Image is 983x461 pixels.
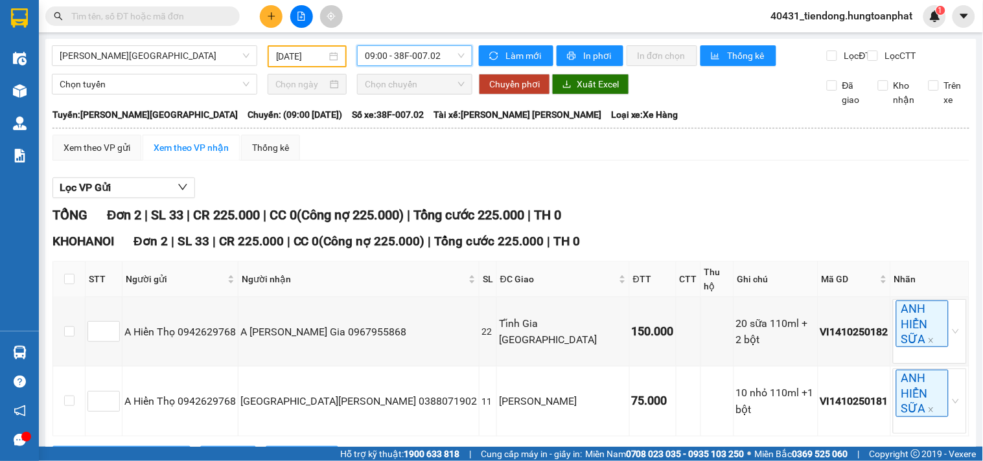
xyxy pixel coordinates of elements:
span: ⚪️ [748,451,752,456]
span: Số xe: 38F-007.02 [352,107,424,122]
span: | [187,207,190,223]
span: Chọn tuyến [60,74,249,94]
span: caret-down [958,10,970,22]
img: warehouse-icon [13,52,27,65]
td: VI1410250181 [818,366,891,436]
button: plus [260,5,283,28]
span: Vinh - Hà Nội [60,46,249,65]
td: VI1410250182 [818,297,891,366]
span: | [469,447,471,461]
button: aim [320,5,343,28]
span: Công nợ 225.000 [301,207,399,223]
button: file-add [290,5,313,28]
img: solution-icon [13,149,27,163]
span: Miền Bắc [755,447,848,461]
b: Tuyến: [PERSON_NAME][GEOGRAPHIC_DATA] [52,109,238,120]
span: CC 0 [294,234,319,249]
span: CR 225.000 [219,234,284,249]
th: STT [86,262,122,297]
th: SL [480,262,497,297]
span: | [548,234,551,249]
span: | [263,207,266,223]
span: | [171,234,174,249]
span: | [428,234,432,249]
div: 150.000 [632,322,674,341]
span: Công nợ 225.000 [324,234,421,249]
div: 22 [481,324,494,339]
button: printerIn phơi [557,45,623,66]
img: icon-new-feature [929,10,941,22]
span: close [928,407,934,413]
span: CR 225.000 [193,207,260,223]
div: Tĩnh Gia [GEOGRAPHIC_DATA] [499,315,627,348]
div: 75.000 [632,392,674,410]
span: Loại xe: Xe Hàng [611,107,678,122]
span: Thống kê [727,49,766,63]
div: 10 nhỏ 110ml +1 bột [736,385,816,417]
span: Tổng cước 225.000 [413,207,524,223]
span: download [562,80,572,90]
button: downloadXuất Excel [552,74,629,95]
span: CC 0 [270,207,297,223]
span: 1 [938,6,943,15]
span: Người nhận [242,272,466,286]
span: TH 0 [554,234,581,249]
div: Thống kê [252,141,289,155]
span: SL 33 [151,207,183,223]
span: Xuất Excel [577,77,619,91]
span: Kho nhận [888,78,920,107]
span: Đơn 2 [133,234,168,249]
span: message [14,434,26,446]
div: Xem theo VP gửi [64,141,130,155]
sup: 1 [936,6,945,15]
span: notification [14,405,26,417]
span: KHOHANOI [52,234,114,249]
span: Đơn 2 [107,207,141,223]
span: Miền Nam [585,447,745,461]
span: Mã GD [822,272,877,286]
span: ) [399,207,404,223]
th: ĐTT [630,262,677,297]
th: Thu hộ [701,262,734,297]
th: Ghi chú [734,262,818,297]
span: copyright [911,449,920,458]
span: 09:00 - 38F-007.02 [365,46,465,65]
button: caret-down [953,5,975,28]
span: ( [319,234,324,249]
div: A [PERSON_NAME] Gia 0967955868 [240,324,477,340]
span: TỔNG [52,207,87,223]
span: sync [489,51,500,62]
span: question-circle [14,376,26,388]
span: Cung cấp máy in - giấy in: [481,447,582,461]
span: Tài xế: [PERSON_NAME] [PERSON_NAME] [434,107,601,122]
span: In phơi [583,49,613,63]
div: A Hiển Thọ 0942629768 [124,393,236,409]
span: search [54,12,63,21]
span: down [178,182,188,192]
span: TH 0 [534,207,561,223]
span: Đã giao [837,78,868,107]
span: plus [267,12,276,21]
span: SL 33 [178,234,209,249]
span: Chuyến: (09:00 [DATE]) [248,107,342,122]
div: Xem theo VP nhận [154,141,229,155]
span: Chọn chuyến [365,74,465,94]
span: ANH HIỂN SỮA [896,300,949,347]
div: A Hiển Thọ 0942629768 [124,324,236,340]
span: | [527,207,531,223]
span: file-add [297,12,306,21]
span: 40431_tiendong.hungtoanphat [761,8,923,24]
span: ( [297,207,301,223]
span: Hỗ trợ kỹ thuật: [340,447,459,461]
span: printer [567,51,578,62]
span: ĐC Giao [500,272,616,286]
span: | [287,234,290,249]
span: | [407,207,410,223]
div: VI1410250182 [820,324,888,340]
input: 14/10/2025 [276,49,327,63]
span: | [858,447,860,461]
div: [PERSON_NAME] [499,393,627,409]
span: | [213,234,216,249]
img: warehouse-icon [13,117,27,130]
div: [GEOGRAPHIC_DATA][PERSON_NAME] 0388071902 [240,393,477,409]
